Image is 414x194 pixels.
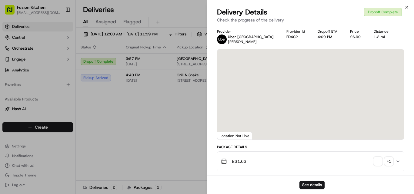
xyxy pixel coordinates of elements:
[374,157,393,166] button: +1
[318,35,340,39] div: 4:09 PM
[350,29,364,34] div: Price
[217,152,404,171] button: £31.63+1
[374,35,392,39] div: 1.2 mi
[286,29,308,34] div: Provider Id
[217,29,277,34] div: Provider
[232,158,246,164] span: £31.63
[228,35,274,39] p: Uber [GEOGRAPHIC_DATA]
[217,175,404,180] div: Location Details
[217,145,404,150] div: Package Details
[217,17,404,23] p: Check the progress of the delivery
[350,35,364,39] div: £6.90
[217,132,252,140] div: Location Not Live
[228,39,257,44] span: [PERSON_NAME]
[385,157,393,166] div: + 1
[286,35,298,39] button: FD4C2
[217,35,227,44] img: uber-new-logo.jpeg
[217,7,267,17] span: Delivery Details
[299,181,325,189] button: See details
[374,29,392,34] div: Distance
[318,29,340,34] div: Dropoff ETA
